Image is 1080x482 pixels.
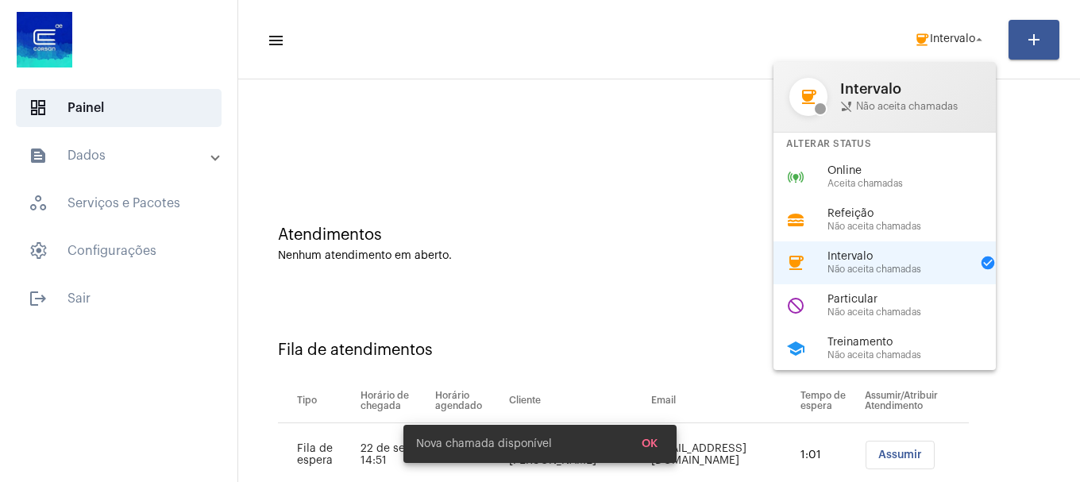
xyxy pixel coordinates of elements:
span: Não aceita chamadas [827,350,1009,361]
span: Particular [827,294,1009,306]
mat-icon: school [786,339,805,358]
mat-icon: check_circle [980,255,996,271]
mat-icon: coffee [789,78,827,116]
span: Online [827,165,1009,177]
mat-icon: do_not_disturb [786,296,805,315]
span: Não aceita chamadas [840,100,980,113]
span: Refeição [827,208,1009,220]
span: Não aceita chamadas [827,264,970,275]
mat-icon: coffee [786,253,805,272]
mat-icon: phone_disabled [840,100,853,113]
span: Intervalo [827,251,970,263]
div: Alterar Status [773,133,996,156]
mat-icon: online_prediction [786,168,805,187]
mat-icon: lunch_dining [786,210,805,229]
span: Intervalo [840,81,980,97]
span: Não aceita chamadas [827,222,1009,232]
span: Não aceita chamadas [827,307,1009,318]
span: Treinamento [827,337,1009,349]
span: Aceita chamadas [827,179,1009,189]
